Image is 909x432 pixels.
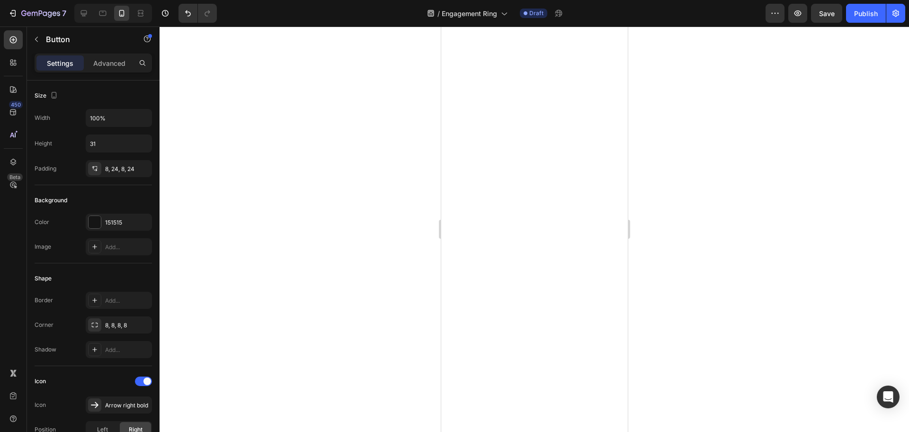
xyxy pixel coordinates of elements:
[35,218,49,226] div: Color
[178,4,217,23] div: Undo/Redo
[819,9,835,18] span: Save
[846,4,886,23] button: Publish
[35,139,52,148] div: Height
[46,34,126,45] p: Button
[529,9,544,18] span: Draft
[35,243,51,251] div: Image
[437,9,440,18] span: /
[47,58,73,68] p: Settings
[105,401,150,410] div: Arrow right bold
[9,101,23,108] div: 450
[35,164,56,173] div: Padding
[105,218,150,227] div: 151515
[93,58,125,68] p: Advanced
[105,243,150,252] div: Add...
[4,4,71,23] button: 7
[441,27,628,432] iframe: Design area
[35,345,56,354] div: Shadow
[7,173,23,181] div: Beta
[854,9,878,18] div: Publish
[811,4,842,23] button: Save
[35,401,46,409] div: Icon
[35,114,50,122] div: Width
[442,9,497,18] span: Engagement Ring
[35,377,46,386] div: Icon
[62,8,66,19] p: 7
[105,165,150,173] div: 8, 24, 8, 24
[35,321,53,329] div: Corner
[877,386,900,408] div: Open Intercom Messenger
[35,296,53,305] div: Border
[105,297,150,305] div: Add...
[35,274,52,283] div: Shape
[35,196,67,205] div: Background
[105,346,150,354] div: Add...
[86,135,151,152] input: Auto
[86,109,151,126] input: Auto
[105,321,150,330] div: 8, 8, 8, 8
[35,90,60,102] div: Size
